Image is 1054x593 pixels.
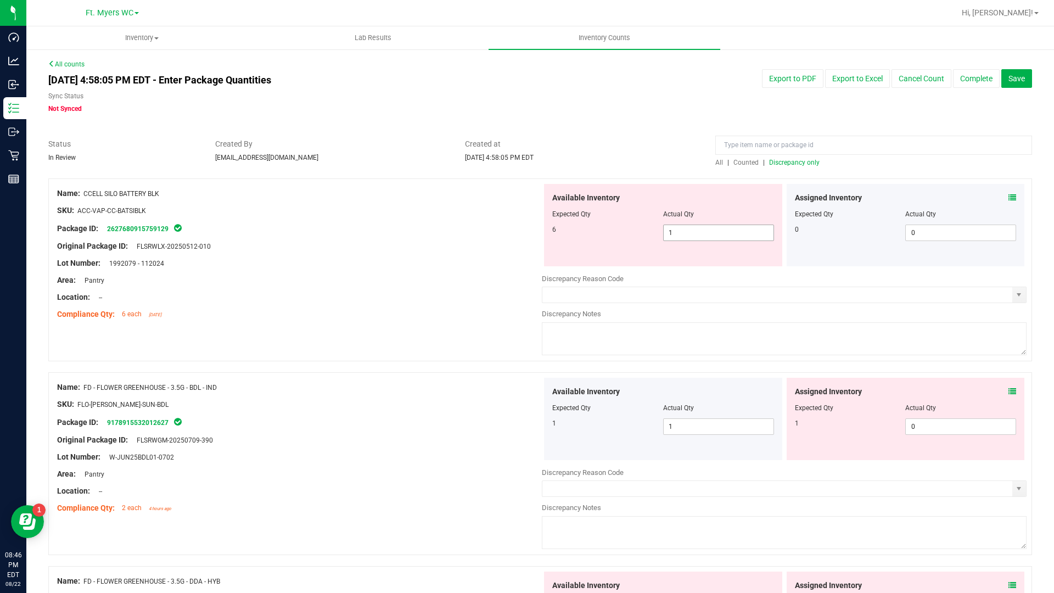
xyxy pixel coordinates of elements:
span: In Sync [173,222,183,233]
span: -- [93,488,102,495]
span: Original Package ID: [57,435,128,444]
span: FLSRWLX-20250512-010 [131,243,211,250]
span: ACC-VAP-CC-BATSIBLK [77,207,146,215]
input: 1 [664,225,773,240]
span: -- [93,294,102,301]
span: select [1012,287,1026,303]
a: 2627680915759129 [107,225,169,233]
div: 1 [795,418,906,428]
span: | [727,159,729,166]
span: SKU: [57,206,74,215]
inline-svg: Inventory [8,103,19,114]
button: Save [1001,69,1032,88]
p: 08/22 [5,580,21,588]
span: Actual Qty [663,404,694,412]
span: Lot Number: [57,259,100,267]
h4: [DATE] 4:58:05 PM EDT - Enter Package Quantities [48,75,615,86]
p: 08:46 PM EDT [5,550,21,580]
span: Expected Qty [552,210,591,218]
a: Discrepancy only [766,159,820,166]
span: 2 each [122,504,142,512]
button: Export to Excel [825,69,890,88]
span: [EMAIL_ADDRESS][DOMAIN_NAME] [215,154,318,161]
span: Compliance Qty: [57,504,115,512]
span: SKU: [57,400,74,409]
a: Counted [731,159,763,166]
label: Sync Status [48,91,83,101]
span: Pantry [79,471,104,478]
span: Original Package ID: [57,242,128,250]
span: Discrepancy Reason Code [542,275,624,283]
inline-svg: Analytics [8,55,19,66]
span: FLSRWGM-20250709-390 [131,437,213,444]
span: Name: [57,383,80,391]
span: Save [1008,74,1025,83]
span: In Sync [173,416,183,427]
span: Actual Qty [663,210,694,218]
span: | [763,159,765,166]
a: Lab Results [257,26,489,49]
input: 0 [906,419,1016,434]
span: Name: [57,189,80,198]
span: Assigned Inventory [795,386,862,398]
inline-svg: Reports [8,174,19,184]
span: Available Inventory [552,386,620,398]
span: Name: [57,577,80,585]
span: Assigned Inventory [795,580,862,591]
input: Type item name or package id [715,136,1032,155]
span: Status [48,138,199,150]
span: Pantry [79,277,104,284]
inline-svg: Dashboard [8,32,19,43]
span: Ft. Myers WC [86,8,133,18]
span: Expected Qty [552,404,591,412]
a: 9178915532012627 [107,419,169,427]
span: FD - FLOWER GREENHOUSE - 3.5G - BDL - IND [83,384,217,391]
span: W-JUN25BDL01-0702 [104,454,174,461]
span: Location: [57,293,90,301]
span: Not Synced [48,105,82,113]
span: Area: [57,469,76,478]
div: Discrepancy Notes [542,502,1027,513]
a: All [715,159,727,166]
span: FLO-[PERSON_NAME]-SUN-BDL [77,401,169,409]
span: Discrepancy only [769,159,820,166]
span: CCELL SILO BATTERY BLK [83,190,159,198]
a: Inventory Counts [489,26,720,49]
span: Compliance Qty: [57,310,115,318]
div: Expected Qty [795,403,906,413]
inline-svg: Retail [8,150,19,161]
div: Actual Qty [905,209,1016,219]
span: Created at [465,138,699,150]
div: Actual Qty [905,403,1016,413]
input: 0 [906,225,1016,240]
input: 1 [664,419,773,434]
span: Inventory Counts [564,33,645,43]
span: Counted [733,159,759,166]
span: FD - FLOWER GREENHOUSE - 3.5G - DDA - HYB [83,578,220,585]
span: Available Inventory [552,192,620,204]
span: select [1012,481,1026,496]
div: Expected Qty [795,209,906,219]
span: Discrepancy Reason Code [542,468,624,477]
span: [DATE] 4:58:05 PM EDT [465,154,534,161]
span: Lot Number: [57,452,100,461]
button: Cancel Count [892,69,951,88]
span: Hi, [PERSON_NAME]! [962,8,1033,17]
span: Assigned Inventory [795,192,862,204]
span: Lab Results [340,33,406,43]
span: 6 each [122,310,142,318]
span: 6 [552,226,556,233]
span: Created By [215,138,449,150]
span: Package ID: [57,418,98,427]
span: Package ID: [57,224,98,233]
span: Inventory [27,33,257,43]
span: Location: [57,486,90,495]
inline-svg: Inbound [8,79,19,90]
span: 1992079 - 112024 [104,260,164,267]
div: Discrepancy Notes [542,309,1027,320]
span: Available Inventory [552,580,620,591]
span: All [715,159,723,166]
a: All counts [48,60,85,68]
div: 0 [795,225,906,234]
